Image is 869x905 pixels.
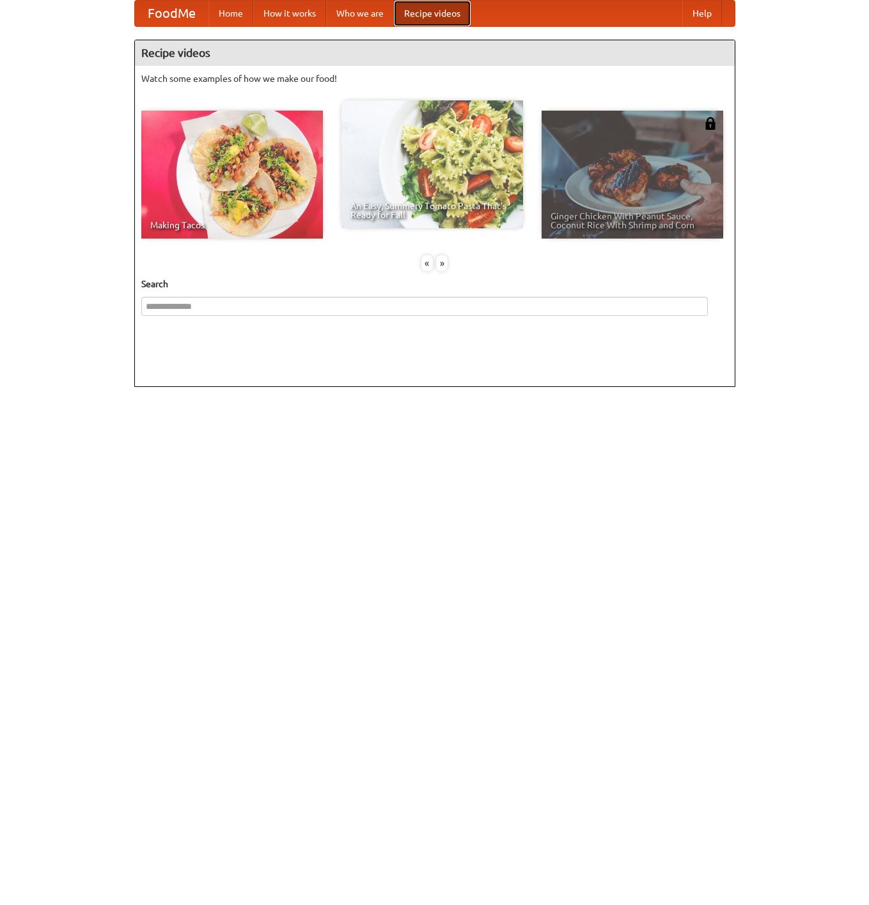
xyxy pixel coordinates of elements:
span: Making Tacos [150,221,314,230]
a: Who we are [326,1,394,26]
div: « [421,255,433,271]
img: 483408.png [704,117,717,130]
a: Home [208,1,253,26]
h5: Search [141,278,728,290]
a: Making Tacos [141,111,323,239]
a: How it works [253,1,326,26]
a: FoodMe [135,1,208,26]
div: » [436,255,448,271]
a: Recipe videos [394,1,471,26]
a: An Easy, Summery Tomato Pasta That's Ready for Fall [341,100,523,228]
span: An Easy, Summery Tomato Pasta That's Ready for Fall [350,201,514,219]
p: Watch some examples of how we make our food! [141,72,728,85]
a: Help [682,1,722,26]
h4: Recipe videos [135,40,735,66]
